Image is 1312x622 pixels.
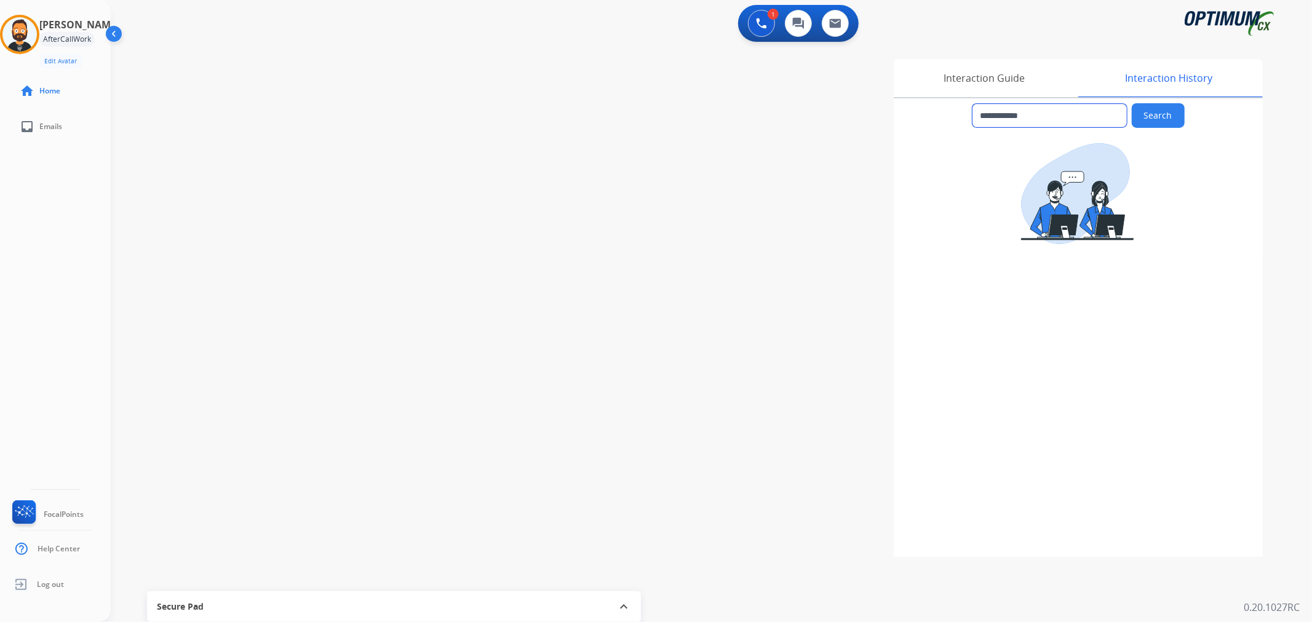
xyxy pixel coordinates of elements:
[157,600,204,613] span: Secure Pad
[894,59,1075,97] div: Interaction Guide
[616,599,631,614] mat-icon: expand_less
[39,54,82,68] button: Edit Avatar
[38,544,80,554] span: Help Center
[37,580,64,589] span: Log out
[1132,103,1185,128] button: Search
[39,32,95,47] div: AfterCallWork
[1075,59,1263,97] div: Interaction History
[20,84,34,98] mat-icon: home
[39,86,60,96] span: Home
[2,17,37,52] img: avatar
[768,9,779,20] div: 1
[44,510,84,519] span: FocalPoints
[39,17,119,32] h3: [PERSON_NAME]
[39,122,62,132] span: Emails
[10,500,84,529] a: FocalPoints
[1244,600,1300,615] p: 0.20.1027RC
[20,119,34,134] mat-icon: inbox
